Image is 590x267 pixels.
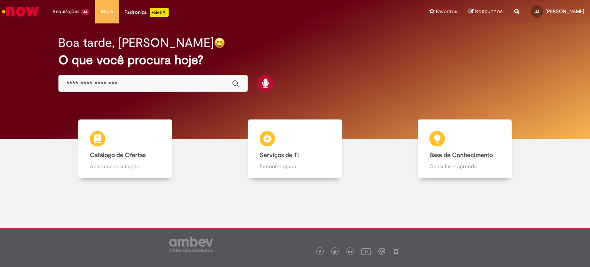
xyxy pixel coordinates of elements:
div: Padroniza [124,8,169,17]
h2: Boa tarde, [PERSON_NAME] [58,36,214,50]
p: +GenAi [150,8,169,17]
a: Base de Conhecimento Consulte e aprenda [380,119,550,178]
img: logo_footer_facebook.png [318,250,322,254]
h2: O que você procura hoje? [58,53,532,67]
span: JJ [535,9,539,14]
p: Consulte e aprenda [429,163,500,170]
img: ServiceNow [1,4,40,19]
b: Base de Conhecimento [429,151,493,159]
b: Catálogo de Ofertas [90,151,146,159]
a: Serviços de TI Encontre ajuda [210,119,380,178]
p: Encontre ajuda [260,163,330,170]
img: logo_footer_workplace.png [378,248,385,255]
img: logo_footer_ambev_rotulo_gray.png [169,237,213,252]
span: [PERSON_NAME] [545,8,584,15]
b: Serviços de TI [260,151,299,159]
span: Favoritos [436,8,457,15]
img: logo_footer_linkedin.png [348,250,352,254]
a: Catálogo de Ofertas Abra uma solicitação [40,119,210,178]
span: More [101,8,113,15]
img: logo_footer_youtube.png [361,246,371,256]
span: Requisições [53,8,80,15]
span: Rascunhos [475,8,503,15]
span: 44 [81,9,89,15]
img: logo_footer_naosei.png [393,248,399,255]
img: happy-face.png [214,37,225,48]
a: Rascunhos [469,8,503,15]
p: Abra uma solicitação [90,163,160,170]
img: logo_footer_twitter.png [333,250,337,254]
